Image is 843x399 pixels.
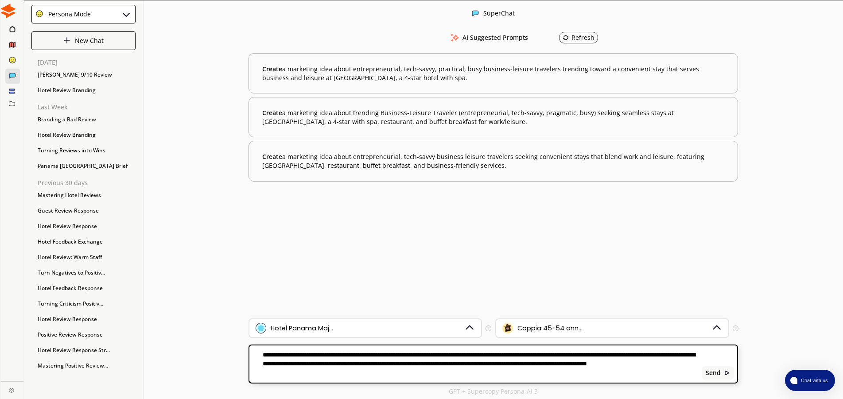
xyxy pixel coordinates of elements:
div: Hotel Review: Warm Staff [33,251,137,264]
img: Brand Icon [256,323,266,333]
img: Close [121,9,132,19]
button: atlas-launcher [785,370,835,391]
p: New Chat [75,37,104,44]
b: a marketing idea about trending Business-Leisure Traveler (entrepreneurial, tech-savvy, pragmatic... [262,108,724,126]
div: Refresh [563,34,594,41]
div: Panama [GEOGRAPHIC_DATA] Brief [33,159,137,173]
b: a marketing idea about entrepreneurial, tech-savvy business leisure travelers seeking convenient ... [262,152,724,170]
img: AI Suggested Prompts [449,34,460,42]
p: Previous 30 days [38,179,137,186]
span: Create [262,108,282,117]
img: Close [1,4,16,18]
img: Refresh [563,35,569,41]
b: a marketing idea about entrepreneurial, tech-savvy, practical, busy business-leisure travelers tr... [262,65,724,82]
img: Close [63,37,70,44]
img: Tooltip Icon [733,325,738,331]
img: Close [472,10,479,17]
div: Hotel Feedback Response [33,282,137,295]
p: Last Week [38,104,137,111]
img: Close [9,387,14,393]
div: Mastering Positive Review... [33,359,137,372]
div: Mastering Hotel Reviews [33,189,137,202]
div: Hotel Review Response [33,220,137,233]
div: Persona Mode [45,11,91,18]
a: Close [1,381,23,397]
img: Tooltip Icon [486,325,491,331]
div: Hotel Panama Maj... [271,325,333,332]
img: Dropdown Icon [464,322,475,334]
div: Turning Criticism Positiv... [33,297,137,310]
div: Hotel Feedback Exchange [33,235,137,248]
div: Turn Negatives to Positiv... [33,266,137,279]
div: Positive Review Response [33,328,137,341]
span: Create [262,152,282,161]
img: Dropdown Icon [711,322,723,334]
span: Create [262,65,282,73]
div: Hotel Review Branding [33,128,137,142]
div: [PERSON_NAME] 9/10 Review [33,68,137,81]
p: [DATE] [38,59,137,66]
div: Hotel Review Response [33,313,137,326]
img: Audience Icon [502,323,513,333]
div: SuperChat [483,10,515,18]
b: Send [706,369,721,376]
h3: AI Suggested Prompts [462,31,528,44]
div: Branding a Bad Review [33,113,137,126]
div: Turning Reviews into Wins [33,144,137,157]
img: Close [724,370,730,376]
p: GPT + Supercopy Persona-AI 3 [449,388,538,395]
span: Chat with us [797,377,830,384]
img: Close [35,10,43,18]
div: Coppia 45-54 ann... [517,325,583,332]
div: Guest Review Response [33,204,137,217]
div: Hotel Review Branding [33,84,137,97]
div: Hotel Review Response Str... [33,344,137,357]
